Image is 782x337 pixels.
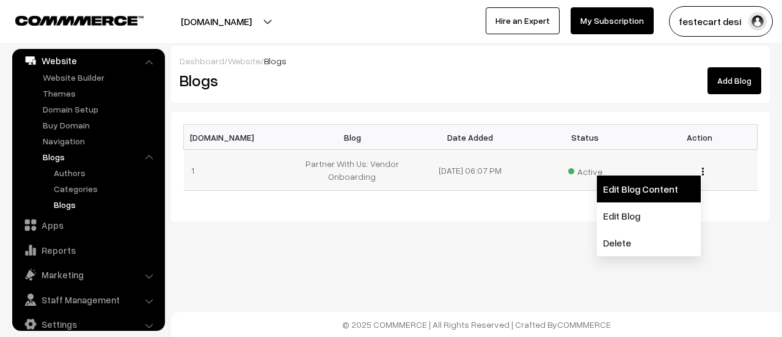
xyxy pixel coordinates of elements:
[184,150,299,191] td: 1
[413,125,528,150] th: Date Added
[486,7,560,34] a: Hire an Expert
[643,125,758,150] th: Action
[557,319,611,330] a: COMMMERCE
[228,56,260,66] a: Website
[15,16,144,25] img: COMMMERCE
[40,87,161,100] a: Themes
[51,182,161,195] a: Categories
[702,168,704,176] img: Menu
[298,125,413,150] th: Blog
[15,214,161,236] a: Apps
[51,198,161,211] a: Blogs
[40,119,161,131] a: Buy Domain
[40,71,161,84] a: Website Builder
[298,150,413,191] td: Partner With Us: Vendor Onboarding
[413,150,528,191] td: [DATE] 06:07 PM
[571,7,654,34] a: My Subscription
[40,150,161,163] a: Blogs
[138,6,294,37] button: [DOMAIN_NAME]
[40,103,161,116] a: Domain Setup
[40,135,161,147] a: Navigation
[597,202,701,229] a: Edit Blog
[51,166,161,179] a: Authors
[15,313,161,335] a: Settings
[15,239,161,261] a: Reports
[15,289,161,311] a: Staff Management
[707,67,761,94] a: Add Blog
[180,71,361,90] h2: Blogs
[669,6,773,37] button: festecart desi
[568,162,602,178] span: Active
[180,56,224,66] a: Dashboard
[15,12,122,27] a: COMMMERCE
[597,176,701,202] a: Edit Blog Content
[748,12,767,31] img: user
[184,125,299,150] th: [DOMAIN_NAME]
[264,56,287,66] span: Blogs
[528,125,643,150] th: Status
[180,54,761,67] div: / /
[15,50,161,72] a: Website
[171,312,782,337] footer: © 2025 COMMMERCE | All Rights Reserved | Crafted By
[597,229,701,256] a: Delete
[15,264,161,286] a: Marketing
